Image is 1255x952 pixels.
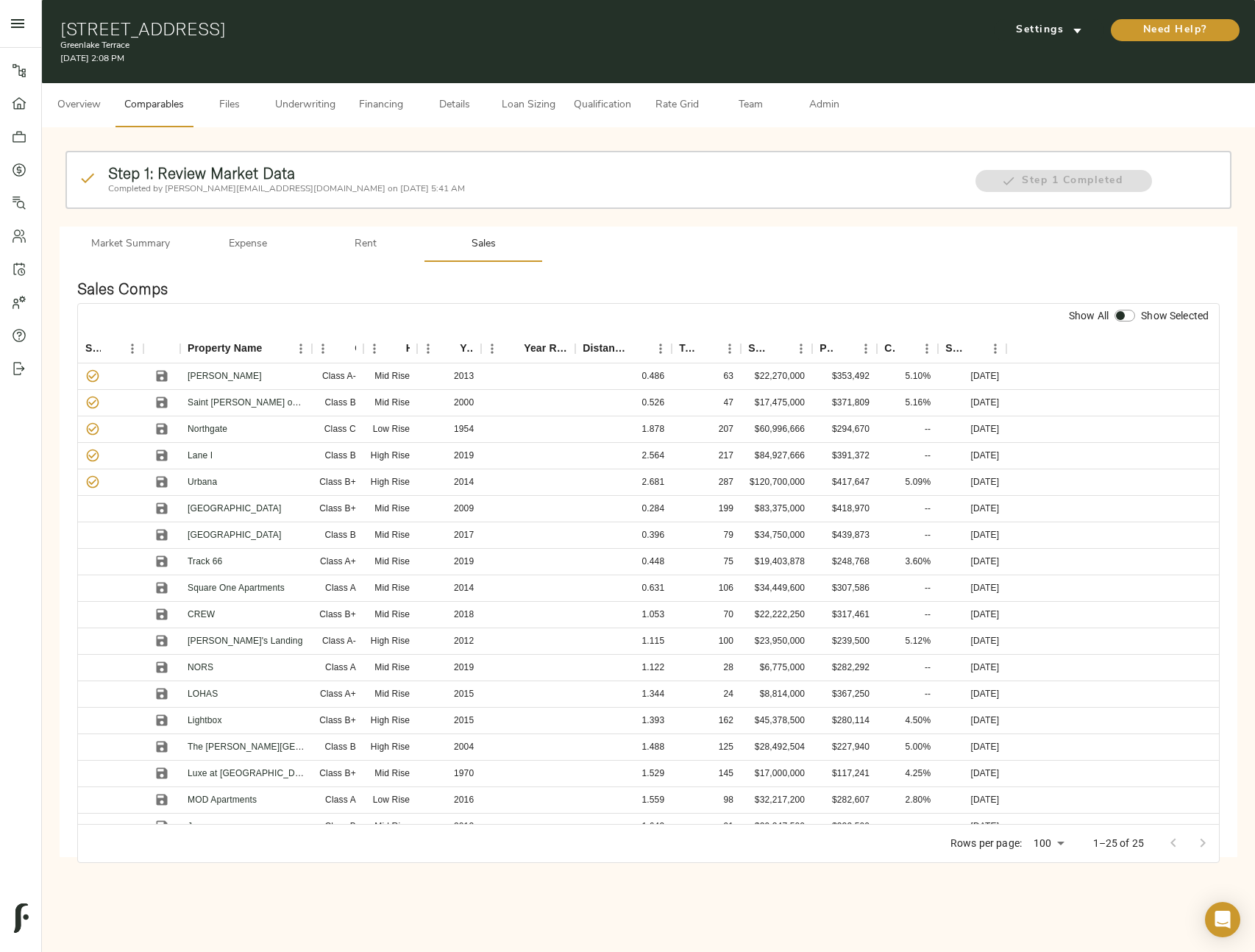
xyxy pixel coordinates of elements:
div: Open Intercom Messenger [1205,902,1240,937]
div: 3.60% [905,555,931,568]
p: Class B [324,528,355,541]
div: 1.878 [641,423,664,436]
div: Cap Rate [884,334,895,363]
span: Team [722,96,778,115]
button: Menu [719,338,741,360]
button: Sort [101,338,121,359]
div: Year Renovated [481,334,575,363]
div: 5.00% [905,741,931,753]
div: $28,492,504 [755,741,805,753]
a: Jasper [188,821,215,831]
span: Need Help? [1126,21,1225,40]
div: 10/20/2022 [971,555,1000,568]
div: 12/09/2019 [971,423,1000,436]
div: 4.25% [905,767,931,780]
div: 2.564 [641,450,664,462]
div: 5.09% [905,476,931,489]
div: Property Name [188,334,263,363]
span: Files [202,96,257,115]
button: Save [151,656,173,678]
a: [PERSON_NAME] [188,371,262,381]
div: 2004 [454,741,474,753]
div: -- [925,423,931,436]
p: Class B+ [319,475,356,489]
a: Urbana [188,477,217,487]
div: 1.643 [641,820,664,833]
div: $6,775,000 [760,661,806,674]
p: Class A [325,661,356,674]
div: $83,375,000 [755,502,805,515]
button: Save [151,418,173,440]
div: Total Units [679,334,698,363]
div: $322,500 [832,820,870,833]
div: $367,250 [832,688,870,700]
div: $84,927,666 [755,450,805,462]
div: 06/05/2019 [971,608,1000,621]
div: $60,996,666 [755,423,805,436]
button: Sort [503,338,524,359]
button: Save [151,815,173,837]
div: 1954 [454,423,474,436]
a: [GEOGRAPHIC_DATA] [188,503,281,514]
div: 2.80% [905,794,931,806]
span: Qualification [574,96,631,115]
div: $19,403,878 [755,555,805,568]
div: High Rise [371,635,410,647]
div: 2014 [454,582,474,594]
a: The [PERSON_NAME][GEOGRAPHIC_DATA] [188,742,374,752]
button: Menu [650,338,672,360]
div: $294,670 [832,423,870,436]
div: Total Units [672,334,741,363]
div: High Rise [371,714,410,727]
button: Save [151,603,173,625]
div: $120,700,000 [750,476,805,489]
a: CREW [188,609,215,619]
a: NORS [188,662,213,672]
p: Class A- [322,369,356,383]
button: Sort [698,338,719,359]
div: $227,940 [832,741,870,753]
a: Track 66 [188,556,222,566]
div: 06/01/2022 [971,794,1000,806]
div: Show Selected [1138,305,1212,326]
div: -- [925,661,931,674]
button: Sort [385,338,406,359]
div: 1.344 [641,688,664,700]
div: 2.681 [641,476,664,489]
div: Mid Rise [374,688,410,700]
div: 79 [724,529,734,541]
a: Saint [PERSON_NAME] on [PERSON_NAME] [188,397,374,408]
div: 12/01/2014 [971,582,1000,594]
button: Save [151,789,173,811]
div: Distance (miles) [583,334,629,363]
div: 5.10% [905,370,931,383]
div: Mid Rise [374,555,410,568]
span: Underwriting [275,96,335,115]
div: Year Built [460,334,474,363]
div: Class [312,334,363,363]
div: 199 [719,502,733,515]
button: Menu [121,338,143,360]
div: 125 [719,741,733,753]
div: Price/Unit [812,334,877,363]
div: 100 [1028,833,1069,854]
button: Menu [984,338,1006,360]
div: Mid Rise [374,582,410,594]
div: Sales Price [741,334,812,363]
div: Mid Rise [374,661,410,674]
div: Mid Rise [374,370,410,383]
div: -- [925,582,931,594]
div: Price/Unit [820,334,834,363]
button: Menu [363,338,385,360]
div: Year Renovated [524,334,568,363]
div: 2014 [454,476,474,489]
span: Rate Grid [649,96,705,115]
div: -- [925,820,931,833]
div: Height [406,334,410,363]
div: $34,750,000 [755,529,805,541]
span: Rent [316,235,416,254]
div: $282,292 [832,661,870,674]
div: $117,241 [832,767,870,780]
div: $17,475,000 [755,397,805,409]
div: 28 [724,661,734,674]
